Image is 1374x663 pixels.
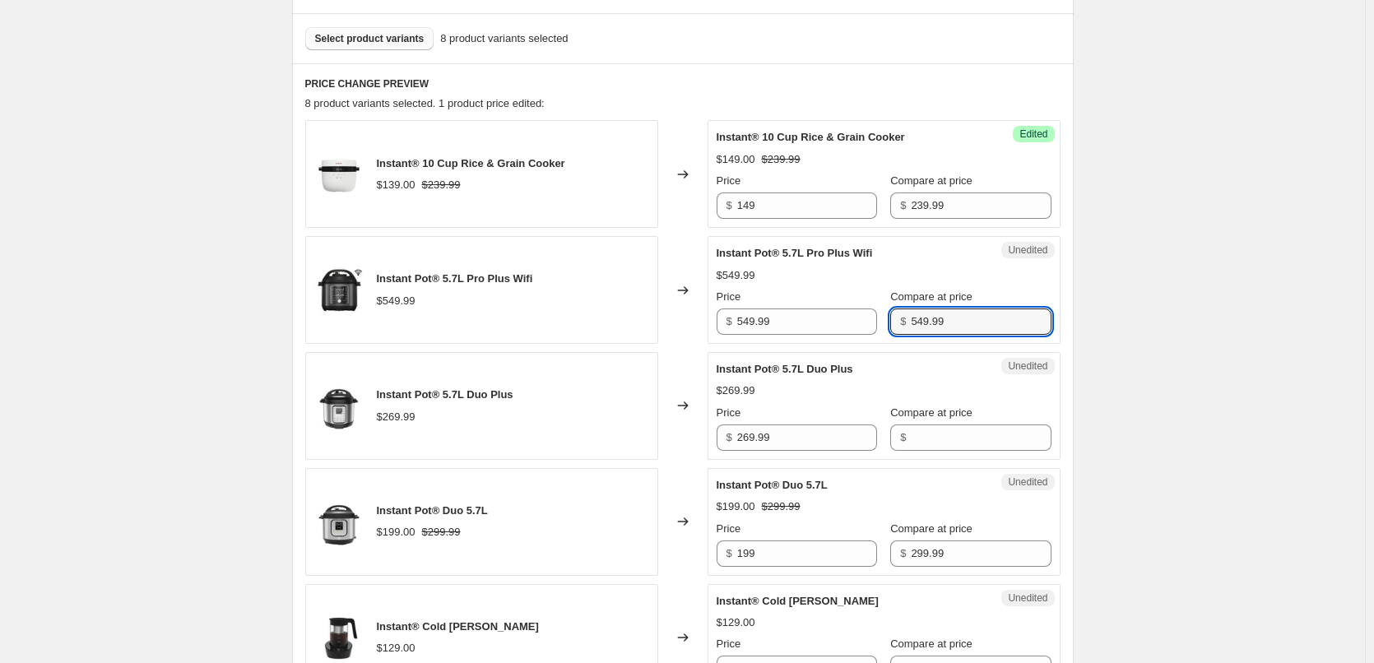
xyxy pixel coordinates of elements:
[890,290,972,303] span: Compare at price
[1019,128,1047,141] span: Edited
[422,177,461,193] strike: $239.99
[717,637,741,650] span: Price
[377,388,513,401] span: Instant Pot® 5.7L Duo Plus
[315,32,425,45] span: Select product variants
[305,77,1061,90] h6: PRICE CHANGE PREVIEW
[377,640,415,656] div: $129.00
[717,406,741,419] span: Price
[726,431,732,443] span: $
[305,97,545,109] span: 8 product variants selected. 1 product price edited:
[1008,243,1047,257] span: Unedited
[726,315,732,327] span: $
[717,363,853,375] span: Instant Pot® 5.7L Duo Plus
[717,522,741,535] span: Price
[314,266,364,315] img: BuyOneGetOneFREEPromotion_4b3d88ea-dbc6-4b34-a131-2cf7c5932e8d_80x.webp
[890,522,972,535] span: Compare at price
[377,157,565,169] span: Instant® 10 Cup Rice & Grain Cooker
[440,30,568,47] span: 8 product variants selected
[890,637,972,650] span: Compare at price
[762,498,801,515] strike: $299.99
[900,199,906,211] span: $
[717,382,755,399] div: $269.99
[305,27,434,50] button: Select product variants
[377,177,415,193] div: $139.00
[762,151,801,168] strike: $239.99
[717,614,755,631] div: $129.00
[890,406,972,419] span: Compare at price
[422,524,461,540] strike: $299.99
[377,504,488,517] span: Instant Pot® Duo 5.7L
[717,479,828,491] span: Instant Pot® Duo 5.7L
[717,247,873,259] span: Instant Pot® 5.7L Pro Plus Wifi
[726,547,732,559] span: $
[717,290,741,303] span: Price
[900,547,906,559] span: $
[890,174,972,187] span: Compare at price
[726,199,732,211] span: $
[314,381,364,430] img: 6_195c97cc-a6f1-4947-a0bb-a95d430b612f_80x.webp
[314,497,364,546] img: 8_d6aac9c8-9e8c-43b6-ae15-e1a62f11d612_80x.webp
[377,524,415,540] div: $199.00
[377,293,415,309] div: $549.99
[1008,475,1047,489] span: Unedited
[1008,591,1047,605] span: Unedited
[377,620,539,633] span: Instant® Cold [PERSON_NAME]
[717,131,905,143] span: Instant® 10 Cup Rice & Grain Cooker
[717,174,741,187] span: Price
[900,315,906,327] span: $
[717,267,755,284] div: $549.99
[377,272,533,285] span: Instant Pot® 5.7L Pro Plus Wifi
[717,595,879,607] span: Instant® Cold [PERSON_NAME]
[314,150,364,199] img: 22_36c5b98b-6ecf-4fde-a3ca-ac7652fabd80_80x.webp
[1008,359,1047,373] span: Unedited
[377,409,415,425] div: $269.99
[314,613,364,662] img: ATF_Tile1_Silo_537b77c6-e43f-45a1-8e2c-ad8053031760_80x.jpg
[717,151,755,168] div: $149.00
[900,431,906,443] span: $
[717,498,755,515] div: $199.00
